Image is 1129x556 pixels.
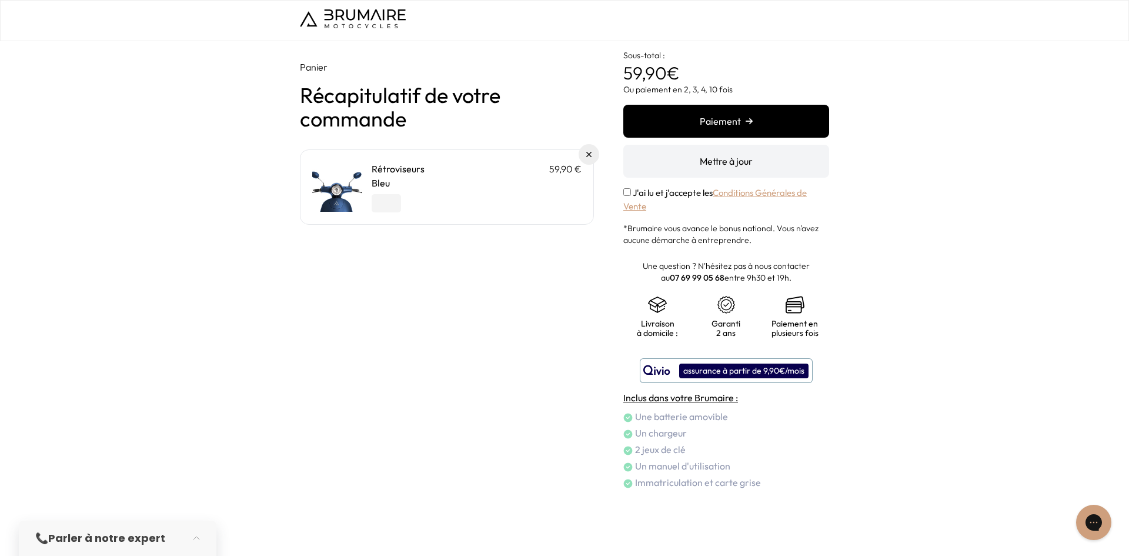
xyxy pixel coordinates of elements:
li: 2 jeux de clé [623,442,829,457]
a: Rétroviseurs [372,163,425,175]
img: check.png [623,413,633,422]
img: check.png [623,462,633,472]
button: assurance à partir de 9,90€/mois [640,358,813,383]
p: Panier [300,60,594,74]
p: Garanti 2 ans [704,319,749,338]
p: *Brumaire vous avance le bonus national. Vous n'avez aucune démarche à entreprendre. [623,222,829,246]
li: Un manuel d'utilisation [623,459,829,473]
li: Une batterie amovible [623,409,829,424]
img: Rétroviseurs - Bleu [312,162,362,212]
img: right-arrow.png [746,118,753,125]
li: Immatriculation et carte grise [623,475,829,490]
a: 07 69 99 05 68 [670,272,724,283]
label: J'ai lu et j'accepte les [623,187,807,212]
p: Paiement en plusieurs fois [771,319,819,338]
p: Une question ? N'hésitez pas à nous contacter au entre 9h30 et 19h. [623,260,829,284]
span: 59,90 [623,62,667,84]
img: check.png [623,446,633,455]
img: certificat-de-garantie.png [717,295,736,314]
li: Un chargeur [623,426,829,440]
img: check.png [623,479,633,488]
button: Mettre à jour [623,145,829,178]
p: Ou paiement en 2, 3, 4, 10 fois [623,84,829,95]
img: shipping.png [648,295,667,314]
span: Sous-total : [623,50,665,61]
img: check.png [623,430,633,439]
a: Conditions Générales de Vente [623,187,807,212]
img: Logo de Brumaire [300,9,406,28]
p: € [623,41,829,84]
p: 59,90 € [549,162,582,176]
p: Bleu [372,176,582,190]
iframe: Gorgias live chat messenger [1070,501,1117,544]
img: credit-cards.png [786,295,804,314]
p: Livraison à domicile : [635,319,680,338]
button: Paiement [623,105,829,138]
h4: Inclus dans votre Brumaire : [623,391,829,405]
div: assurance à partir de 9,90€/mois [679,364,809,378]
img: Supprimer du panier [586,152,592,157]
img: logo qivio [643,364,670,378]
h1: Récapitulatif de votre commande [300,84,594,131]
